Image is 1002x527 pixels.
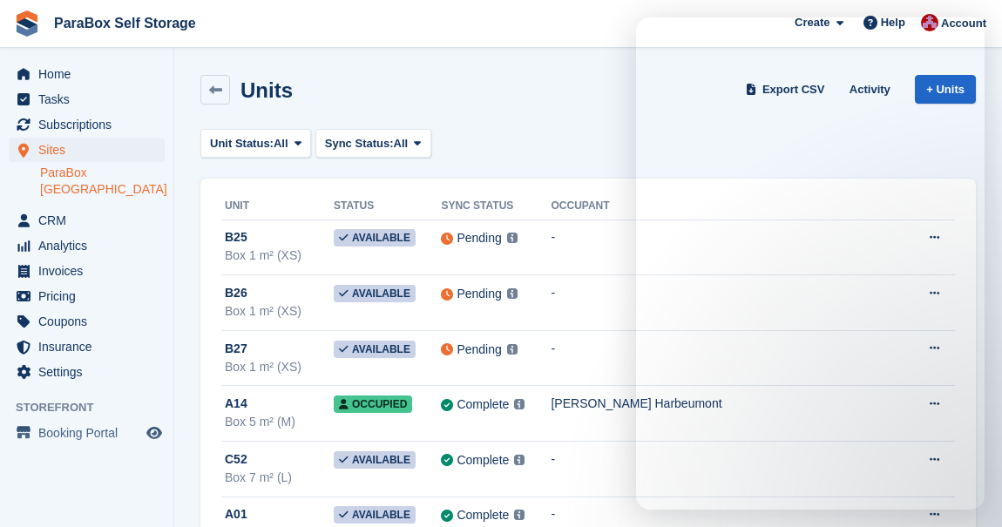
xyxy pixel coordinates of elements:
div: Box 1 m² (XS) [225,358,334,376]
a: ParaBox [GEOGRAPHIC_DATA] [40,165,165,198]
a: menu [9,112,165,137]
span: Settings [38,360,143,384]
a: menu [9,334,165,359]
td: - [551,442,906,497]
th: Sync Status [441,193,551,220]
a: menu [9,208,165,233]
span: Subscriptions [38,112,143,137]
th: Unit [221,193,334,220]
span: B27 [225,340,247,358]
a: menu [9,309,165,334]
div: Box 1 m² (XS) [225,247,334,265]
td: - [551,275,906,331]
a: menu [9,360,165,384]
span: Analytics [38,233,143,258]
span: Available [334,341,416,358]
span: All [394,135,409,152]
h2: Units [240,78,293,102]
span: Insurance [38,334,143,359]
div: Pending [457,341,501,359]
button: Unit Status: All [200,129,311,158]
span: Available [334,506,416,524]
a: menu [9,87,165,111]
a: menu [9,421,165,445]
span: B26 [225,284,247,302]
a: ParaBox Self Storage [47,9,203,37]
span: A01 [225,505,247,524]
div: Box 1 m² (XS) [225,302,334,321]
span: Storefront [16,399,173,416]
span: Tasks [38,87,143,111]
a: menu [9,138,165,162]
span: All [274,135,288,152]
div: Pending [457,229,501,247]
span: Available [334,229,416,247]
span: Help [881,14,905,31]
th: Status [334,193,441,220]
a: menu [9,284,165,308]
div: Box 7 m² (L) [225,469,334,487]
div: Box 5 m² (M) [225,413,334,431]
span: Sites [38,138,143,162]
td: - [551,330,906,386]
span: Invoices [38,259,143,283]
img: icon-info-grey-7440780725fd019a000dd9b08b2336e03edf1995a4989e88bcd33f0948082b44.svg [507,344,518,355]
div: Pending [457,285,501,303]
span: Available [334,451,416,469]
a: menu [9,259,165,283]
div: Complete [457,395,509,414]
span: Coupons [38,309,143,334]
img: icon-info-grey-7440780725fd019a000dd9b08b2336e03edf1995a4989e88bcd33f0948082b44.svg [514,455,525,465]
img: icon-info-grey-7440780725fd019a000dd9b08b2336e03edf1995a4989e88bcd33f0948082b44.svg [507,288,518,299]
img: icon-info-grey-7440780725fd019a000dd9b08b2336e03edf1995a4989e88bcd33f0948082b44.svg [507,233,518,243]
div: Complete [457,506,509,524]
span: Account [941,15,986,32]
img: stora-icon-8386f47178a22dfd0bd8f6a31ec36ba5ce8667c1dd55bd0f319d3a0aa187defe.svg [14,10,40,37]
span: A14 [225,395,247,413]
a: menu [9,233,165,258]
span: CRM [38,208,143,233]
iframe: Intercom live chat [636,17,985,510]
a: Preview store [144,422,165,443]
img: icon-info-grey-7440780725fd019a000dd9b08b2336e03edf1995a4989e88bcd33f0948082b44.svg [514,510,525,520]
button: Sync Status: All [315,129,431,158]
td: - [551,220,906,275]
span: Home [38,62,143,86]
th: Occupant [551,193,906,220]
img: icon-info-grey-7440780725fd019a000dd9b08b2336e03edf1995a4989e88bcd33f0948082b44.svg [514,399,525,409]
span: Unit Status: [210,135,274,152]
a: menu [9,62,165,86]
img: Yan Grandjean [921,14,938,31]
span: Available [334,285,416,302]
span: Booking Portal [38,421,143,445]
span: Create [795,14,829,31]
span: Pricing [38,284,143,308]
span: Occupied [334,395,412,413]
div: Complete [457,451,509,470]
span: C52 [225,450,247,469]
span: B25 [225,228,247,247]
span: Sync Status: [325,135,394,152]
div: [PERSON_NAME] Harbeumont [551,395,906,413]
